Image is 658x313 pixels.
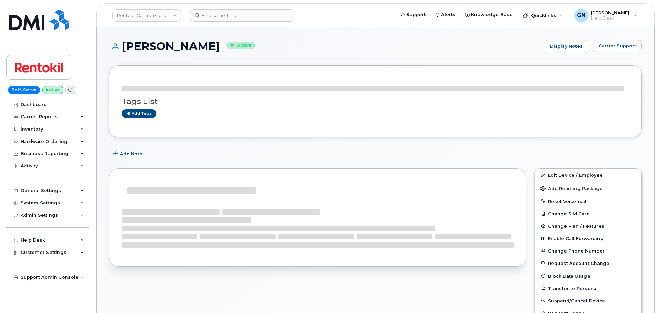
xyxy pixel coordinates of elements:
small: Active [227,42,255,49]
a: Display Notes [544,40,589,53]
h1: [PERSON_NAME] [109,40,540,52]
button: Transfer to Personal [535,282,641,294]
span: Suspend/Cancel Device [548,298,605,303]
button: Request Account Change [535,257,641,269]
button: Change Plan / Features [535,220,641,232]
button: Carrier Support [593,40,642,52]
button: Block Data Usage [535,270,641,282]
button: Enable Call Forwarding [535,232,641,245]
span: Add Note [120,150,142,157]
a: Add tags [122,109,156,118]
button: Reset Voicemail [535,195,641,208]
a: Edit Device / Employee [535,169,641,181]
span: Carrier Support [599,43,636,49]
button: Add Note [109,148,148,160]
button: Add Roaming Package [535,181,641,195]
button: Change SIM Card [535,208,641,220]
span: Enable Call Forwarding [548,236,604,241]
span: Change Plan / Features [548,224,604,229]
h3: Tags List [122,97,629,106]
button: Change Phone Number [535,245,641,257]
button: Suspend/Cancel Device [535,294,641,307]
span: Add Roaming Package [540,186,603,192]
